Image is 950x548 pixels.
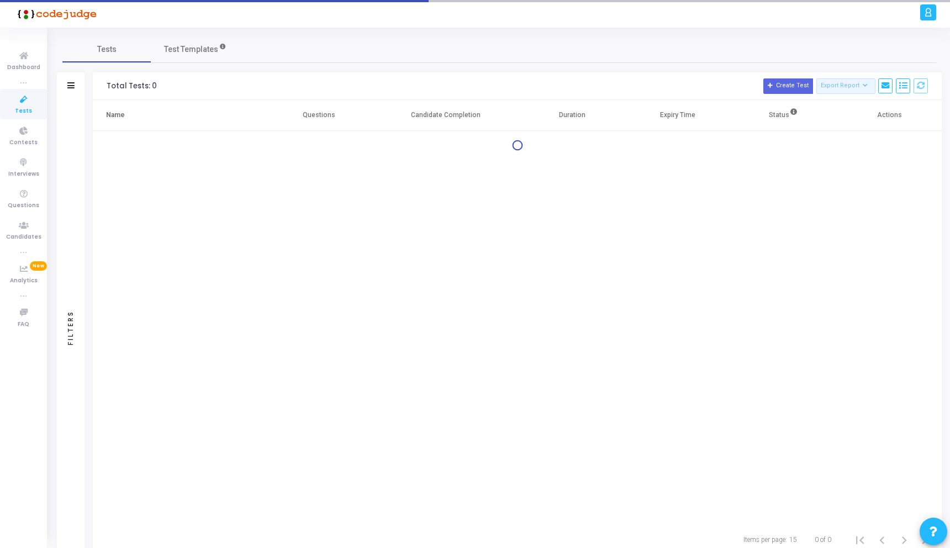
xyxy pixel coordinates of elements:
span: Analytics [10,276,38,286]
span: Tests [97,44,117,55]
th: Duration [520,100,625,131]
button: Create Test [763,78,813,94]
img: logo [14,3,97,25]
span: Dashboard [7,63,40,72]
th: Expiry Time [625,100,731,131]
th: Actions [836,100,942,131]
div: 15 [789,535,797,545]
button: Export Report [816,78,875,94]
th: Status [731,100,836,131]
span: New [30,261,47,271]
div: Items per page: [743,535,787,545]
span: Interviews [8,170,39,179]
div: 0 of 0 [815,535,831,545]
div: Filters [66,267,76,388]
span: Test Templates [164,44,218,55]
span: Tests [15,107,32,116]
th: Name [93,100,266,131]
span: Contests [9,138,38,147]
div: Total Tests: 0 [107,82,157,91]
span: Candidates [6,233,41,242]
span: FAQ [18,320,29,329]
span: Questions [8,201,39,210]
th: Questions [266,100,372,131]
th: Candidate Completion [372,100,520,131]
